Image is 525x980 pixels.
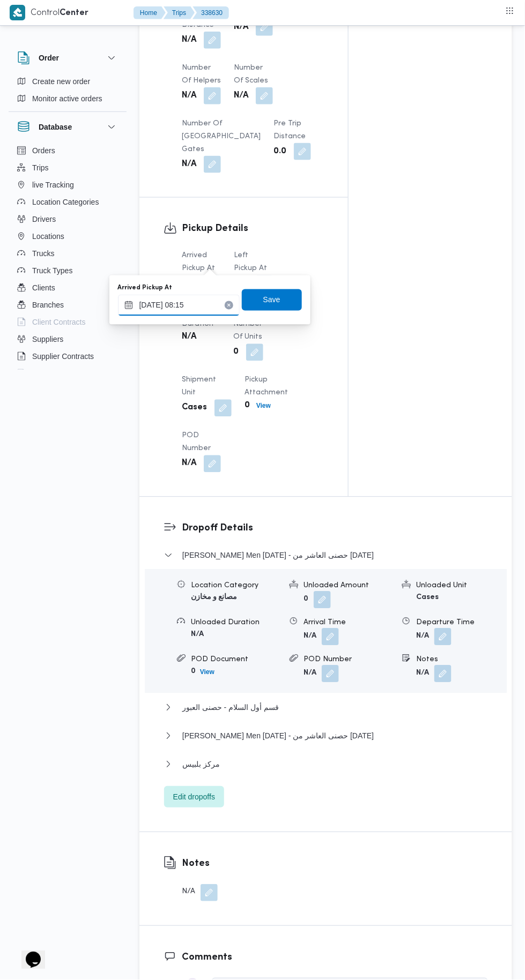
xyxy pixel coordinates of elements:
[164,758,488,771] button: مركز بلبيس
[32,247,54,260] span: Trucks
[13,228,122,245] button: Locations
[242,289,302,311] button: Save
[182,549,374,562] span: [PERSON_NAME] Men [DATE] - حصنى العاشر من [DATE]
[233,346,239,359] b: 0
[191,617,281,629] div: Unloaded Duration
[182,730,374,743] span: [PERSON_NAME] Men [DATE] - حصنى العاشر من [DATE]
[145,570,507,693] div: [PERSON_NAME] Men [DATE] - حصنى العاشر من [DATE]
[118,295,240,316] input: Press the down key to open a popover containing a calendar.
[191,631,204,638] b: N/A
[13,262,122,279] button: Truck Types
[182,331,196,344] b: N/A
[191,580,281,592] div: Location Category
[191,668,196,675] b: 0
[182,402,207,415] b: Cases
[416,580,506,592] div: Unloaded Unit
[191,654,281,665] div: POD Document
[32,281,55,294] span: Clients
[173,791,215,804] span: Edit dropoffs
[118,284,173,293] label: Arrived Pickup At
[273,145,286,158] b: 0.0
[193,6,229,19] button: 338630
[32,75,90,88] span: Create new order
[182,885,218,902] div: N/A
[32,316,86,328] span: Client Contracts
[39,121,72,133] h3: Database
[32,264,72,277] span: Truck Types
[13,176,122,193] button: live Tracking
[252,400,275,413] button: View
[32,367,59,380] span: Devices
[32,161,49,174] span: Trips
[182,521,488,536] h3: Dropoff Details
[13,193,122,211] button: Location Categories
[263,294,280,306] span: Save
[13,245,122,262] button: Trucks
[304,617,394,629] div: Arrival Time
[32,213,56,226] span: Drivers
[164,6,195,19] button: Trips
[304,580,394,592] div: Unloaded Amount
[182,458,196,470] b: N/A
[32,178,74,191] span: live Tracking
[32,92,102,105] span: Monitor active orders
[164,701,488,714] button: قسم أول السلام - حصنى العبور
[416,617,506,629] div: Departure Time
[234,64,268,84] span: Number of Scales
[416,594,439,601] b: Cases
[10,5,25,20] img: X8yXhbKr1z7QwAAAABJRU5ErkJggg==
[13,296,122,313] button: Branches
[13,365,122,382] button: Devices
[182,252,215,272] span: Arrived Pickup At
[13,73,122,90] button: Create new order
[164,730,488,743] button: [PERSON_NAME] Men [DATE] - حصنى العاشر من [DATE]
[9,73,127,111] div: Order
[39,51,59,64] h3: Order
[234,252,267,272] span: Left Pickup At
[304,633,316,640] b: N/A
[13,159,122,176] button: Trips
[182,64,221,84] span: Number of Helpers
[182,34,196,47] b: N/A
[32,144,55,157] span: Orders
[200,669,215,676] b: View
[13,313,122,331] button: Client Contracts
[182,158,196,171] b: N/A
[9,142,127,374] div: Database
[11,937,45,969] iframe: chat widget
[32,350,94,363] span: Supplier Contracts
[13,348,122,365] button: Supplier Contracts
[13,90,122,107] button: Monitor active orders
[32,298,64,311] span: Branches
[245,400,250,413] b: 0
[191,594,237,601] b: مصانع و مخازن
[245,377,288,397] span: Pickup Attachment
[304,670,316,677] b: N/A
[182,701,279,714] span: قسم أول السلام - حصنى العبور
[17,121,118,133] button: Database
[13,331,122,348] button: Suppliers
[134,6,166,19] button: Home
[182,222,324,236] h3: Pickup Details
[13,279,122,296] button: Clients
[416,633,429,640] b: N/A
[32,196,99,208] span: Location Categories
[304,654,394,665] div: POD Number
[17,51,118,64] button: Order
[13,142,122,159] button: Orders
[256,402,271,410] b: View
[164,549,488,562] button: [PERSON_NAME] Men [DATE] - حصنى العاشر من [DATE]
[32,230,64,243] span: Locations
[13,211,122,228] button: Drivers
[164,787,224,808] button: Edit dropoffs
[182,377,216,397] span: Shipment Unit
[416,654,506,665] div: Notes
[304,596,308,603] b: 0
[182,857,218,871] h3: Notes
[182,432,211,452] span: POD Number
[234,89,248,102] b: N/A
[273,120,306,140] span: Pre Trip Distance
[60,9,88,17] b: Center
[196,666,219,679] button: View
[182,951,488,965] h3: Comments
